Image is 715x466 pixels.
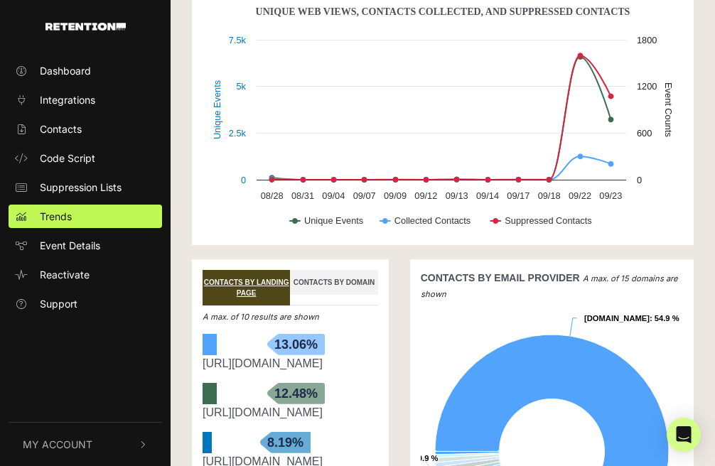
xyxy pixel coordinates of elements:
a: Integrations [9,88,162,112]
span: 8.19% [260,432,311,453]
span: Dashboard [40,63,91,78]
span: Reactivate [40,267,90,282]
span: Integrations [40,92,95,107]
a: [URL][DOMAIN_NAME] [203,406,323,418]
span: Event Details [40,238,100,253]
text: : 54.9 % [584,314,679,323]
text: Event Counts [663,82,674,137]
text: Collected Contacts [394,215,471,226]
span: My Account [23,437,92,452]
text: 09/09 [384,190,407,201]
text: 0 [241,175,246,185]
text: 09/22 [569,190,591,201]
a: CONTACTS BY LANDING PAGE [203,270,290,305]
text: 08/28 [261,190,284,201]
tspan: [DOMAIN_NAME] [584,314,650,323]
span: Support [40,296,77,311]
span: Suppression Lists [40,180,122,195]
text: 1800 [637,35,657,45]
span: Trends [40,209,72,224]
img: Retention.com [45,23,126,31]
text: 5k [236,81,246,92]
a: Contacts [9,117,162,141]
span: Contacts [40,121,82,136]
text: 7.5k [229,35,247,45]
a: Dashboard [9,59,162,82]
text: 600 [637,128,652,139]
a: [URL][DOMAIN_NAME] [203,357,323,369]
a: Code Script [9,146,162,170]
text: 09/18 [538,190,561,201]
text: Suppressed Contacts [505,215,591,226]
a: Event Details [9,234,162,257]
a: Trends [9,205,162,228]
text: Unique Events [212,80,222,139]
a: CONTACTS BY DOMAIN [290,270,377,295]
div: Open Intercom Messenger [667,418,701,452]
span: 12.48% [267,383,325,404]
span: 13.06% [267,334,325,355]
strong: CONTACTS BY EMAIL PROVIDER [421,272,580,283]
div: https://likewise.com/email-preference [203,404,378,421]
text: 09/14 [476,190,499,201]
text: 09/23 [599,190,622,201]
em: A max. of 10 results are shown [203,312,319,322]
text: 0 [637,175,642,185]
text: 09/04 [322,190,345,201]
a: Support [9,292,162,315]
div: https://likewise.com/games/moviedle [203,355,378,372]
text: 09/17 [507,190,529,201]
a: Reactivate [9,263,162,286]
text: Unique Events [304,215,363,226]
text: Unique Web Views, Contacts Collected, And Suppressed Contacts [256,6,630,17]
span: Code Script [40,151,95,166]
a: Suppression Lists [9,175,162,199]
text: 09/13 [446,190,468,201]
text: 2.5k [229,128,247,139]
text: 09/07 [353,190,376,201]
button: My Account [9,423,162,466]
text: 09/12 [414,190,437,201]
text: 1200 [637,81,657,92]
text: 08/31 [291,190,314,201]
